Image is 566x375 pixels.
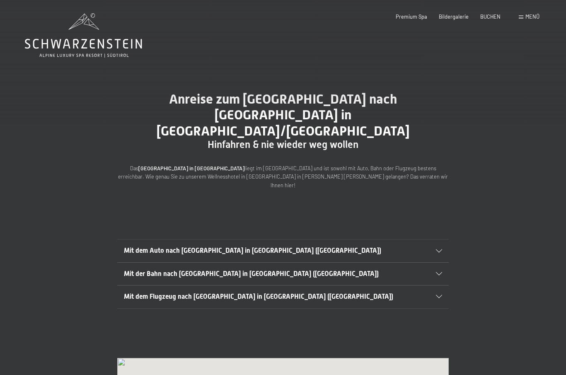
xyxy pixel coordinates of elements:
[124,270,379,278] span: Mit der Bahn nach [GEOGRAPHIC_DATA] in [GEOGRAPHIC_DATA] ([GEOGRAPHIC_DATA])
[396,13,427,20] a: Premium Spa
[480,13,501,20] a: BUCHEN
[525,13,539,20] span: Menü
[124,293,393,300] span: Mit dem Flugzeug nach [GEOGRAPHIC_DATA] in [GEOGRAPHIC_DATA] ([GEOGRAPHIC_DATA])
[439,13,469,20] a: Bildergalerie
[138,165,244,172] strong: [GEOGRAPHIC_DATA] in [GEOGRAPHIC_DATA]
[117,164,449,189] p: Das liegt im [GEOGRAPHIC_DATA] und ist sowohl mit Auto, Bahn oder Flugzeug bestens erreichbar. Wi...
[157,91,410,139] span: Anreise zum [GEOGRAPHIC_DATA] nach [GEOGRAPHIC_DATA] in [GEOGRAPHIC_DATA]/[GEOGRAPHIC_DATA]
[208,139,358,150] span: Hinfahren & nie wieder weg wollen
[124,247,381,254] span: Mit dem Auto nach [GEOGRAPHIC_DATA] in [GEOGRAPHIC_DATA] ([GEOGRAPHIC_DATA])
